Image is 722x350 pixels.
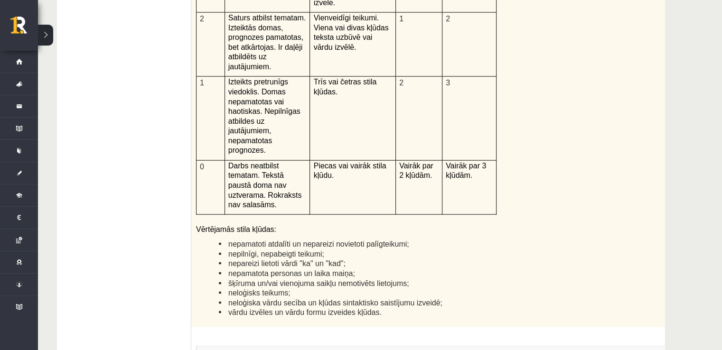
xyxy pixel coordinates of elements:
[9,9,489,19] body: Bagātinātā teksta redaktors, wiswyg-editor-user-answer-47433977910700
[399,79,403,87] span: 2
[446,15,450,23] span: 2
[228,259,346,267] span: nepareizi lietoti vārdi "ka" un "kad";
[228,289,291,297] span: neloģisks teikums;
[399,162,433,180] span: Vairāk par 2 kļūdām.
[10,17,38,40] a: Rīgas 1. Tālmācības vidusskola
[9,9,489,83] body: Bagātinātā teksta redaktors, wiswyg-editor-user-answer-47433856416880
[228,269,355,277] span: nepamatota personas un laika maiņa;
[228,240,409,248] span: nepamatoti atdalīti un nepareizi novietoti palīgteikumi;
[200,79,204,87] span: 1
[446,162,486,180] span: Vairāk par 3 kļūdām.
[399,15,403,23] span: 1
[228,279,409,287] span: šķīruma un/vai vienojuma saikļu nemotivēts lietojums;
[228,14,306,71] span: Saturs atbilst tematam. Izteiktās domas, prognozes pamatotas, bet atkārtojas. Ir daļēji atbildēts...
[9,9,489,19] body: Bagātinātā teksta redaktors, wiswyg-editor-user-answer-47433984820960
[446,79,450,87] span: 3
[200,15,204,23] span: 2
[228,78,300,154] span: Izteikts pretrunīgs viedoklis. Domas nepamatotas vai haotiskas. Nepilnīgas atbildes uz jautājumie...
[9,9,489,19] body: Bagātinātā teksta redaktors, wiswyg-editor-user-answer-47433913213680
[196,225,276,233] span: Vērtējamās stila kļūdas:
[228,299,442,307] span: neloģiska vārdu secība un kļūdas sintaktisko saistījumu izveidē;
[228,308,382,316] span: vārdu izvēles un vārdu formu izveides kļūdas.
[200,163,204,171] span: 0
[314,78,377,96] span: Trīs vai četras stila kļūdas.
[9,9,489,83] body: Bagātinātā teksta redaktors, wiswyg-editor-user-answer-47433989798000
[314,162,386,180] span: Piecas vai vairāk stila kļūdu.
[314,14,389,51] span: Vienveidīgi teikumi. Viena vai divas kļūdas teksta uzbūvē vai vārdu izvēlē.
[9,9,489,19] body: Bagātinātā teksta redaktors, wiswyg-editor-user-answer-47433921097020
[228,250,324,258] span: nepilnīgi, nepabeigti teikumi;
[228,162,302,209] span: Darbs neatbilst tematam. Tekstā paustā doma nav uztverama. Rokraksts nav salasāms.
